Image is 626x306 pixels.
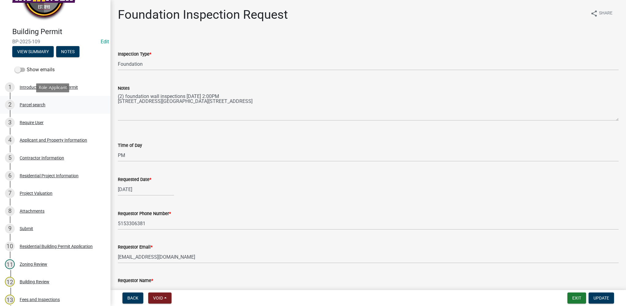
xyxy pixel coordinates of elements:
div: 7 [5,188,15,198]
button: Notes [56,46,79,57]
button: Back [122,292,143,304]
button: Update [589,292,614,304]
label: Notes [118,86,129,91]
label: Inspection Type [118,52,151,57]
a: Edit [101,39,109,45]
div: 2 [5,100,15,110]
div: Residential Project Information [20,174,79,178]
div: Attachments [20,209,44,213]
span: Back [127,296,138,300]
i: share [590,10,598,17]
button: shareShare [585,7,617,19]
div: 12 [5,277,15,287]
label: Requestor Phone Number [118,212,171,216]
label: Requestor Email [118,245,153,249]
span: BP-2025-109 [12,39,98,45]
input: mm/dd/yyyy [118,183,174,196]
span: Share [599,10,612,17]
div: Contractor Information [20,156,64,160]
div: 3 [5,118,15,127]
div: Building Review [20,280,49,284]
div: 1 [5,82,15,92]
wm-modal-confirm: Edit Application Number [101,39,109,45]
div: 8 [5,206,15,216]
span: Update [593,296,609,300]
button: Exit [567,292,586,304]
div: 13 [5,295,15,304]
wm-modal-confirm: Notes [56,49,79,54]
div: 6 [5,171,15,181]
button: View Summary [12,46,54,57]
div: Submit [20,226,33,231]
h1: Foundation Inspection Request [118,7,288,22]
div: 4 [5,135,15,145]
div: Parcel search [20,103,45,107]
h4: Building Permit [12,27,106,36]
label: Show emails [15,66,55,73]
div: Project Valuation [20,191,52,195]
label: Requested Date [118,178,151,182]
div: 11 [5,259,15,269]
div: Zoning Review [20,262,47,266]
div: Role: Applicant [36,83,69,92]
div: 10 [5,241,15,251]
div: Residential Building Permit Application [20,244,93,249]
div: Require User [20,120,44,125]
div: Fees and Inspections [20,297,60,302]
div: Applicant and Property Information [20,138,87,142]
button: Void [148,292,172,304]
label: Requestor Name [118,279,153,283]
div: 5 [5,153,15,163]
span: Void [153,296,163,300]
div: Introduction to Building Permit [20,85,78,89]
wm-modal-confirm: Summary [12,49,54,54]
label: Time of Day [118,143,142,148]
div: 9 [5,224,15,233]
